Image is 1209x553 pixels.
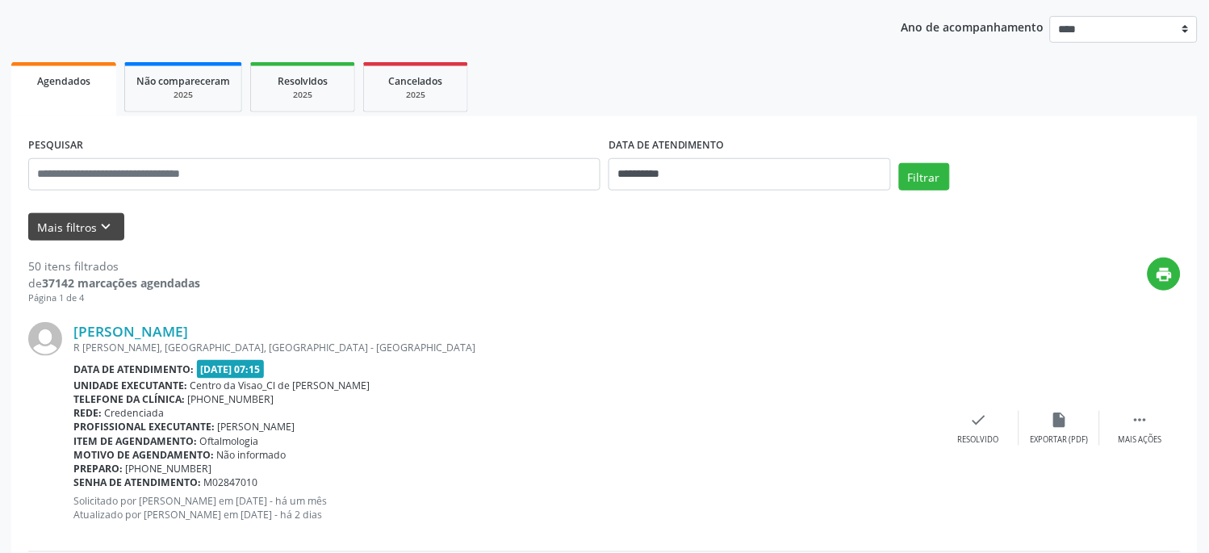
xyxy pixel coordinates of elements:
div: 2025 [136,89,230,101]
span: [PHONE_NUMBER] [188,392,274,406]
div: 50 itens filtrados [28,258,200,274]
p: Ano de acompanhamento [902,16,1044,36]
button: Filtrar [899,163,950,191]
span: Oftalmologia [200,434,259,448]
a: [PERSON_NAME] [73,322,188,340]
span: Agendados [37,74,90,88]
span: Não compareceram [136,74,230,88]
b: Item de agendamento: [73,434,197,448]
span: Centro da Visao_Cl de [PERSON_NAME] [190,379,370,392]
img: img [28,322,62,356]
span: [DATE] 07:15 [197,360,265,379]
b: Profissional executante: [73,420,215,434]
div: Exportar (PDF) [1031,434,1089,446]
div: 2025 [262,89,343,101]
b: Telefone da clínica: [73,392,185,406]
button: Mais filtroskeyboard_arrow_down [28,213,124,241]
i:  [1132,411,1149,429]
b: Rede: [73,406,102,420]
span: Cancelados [389,74,443,88]
b: Unidade executante: [73,379,187,392]
i: insert_drive_file [1051,411,1069,429]
strong: 37142 marcações agendadas [42,275,200,291]
b: Senha de atendimento: [73,475,201,489]
div: Página 1 de 4 [28,291,200,305]
p: Solicitado por [PERSON_NAME] em [DATE] - há um mês Atualizado por [PERSON_NAME] em [DATE] - há 2 ... [73,495,939,522]
span: M02847010 [204,475,258,489]
span: Não informado [217,448,287,462]
label: DATA DE ATENDIMENTO [609,133,725,158]
b: Data de atendimento: [73,362,194,376]
div: Mais ações [1119,434,1162,446]
i: keyboard_arrow_down [98,218,115,236]
i: check [970,411,988,429]
button: print [1148,258,1181,291]
i: print [1156,266,1173,283]
div: 2025 [375,89,456,101]
span: [PERSON_NAME] [218,420,295,434]
div: Resolvido [958,434,999,446]
span: Resolvidos [278,74,328,88]
label: PESQUISAR [28,133,83,158]
b: Preparo: [73,462,123,475]
span: [PHONE_NUMBER] [126,462,212,475]
div: R [PERSON_NAME], [GEOGRAPHIC_DATA], [GEOGRAPHIC_DATA] - [GEOGRAPHIC_DATA] [73,341,939,354]
span: Credenciada [105,406,165,420]
b: Motivo de agendamento: [73,448,214,462]
div: de [28,274,200,291]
